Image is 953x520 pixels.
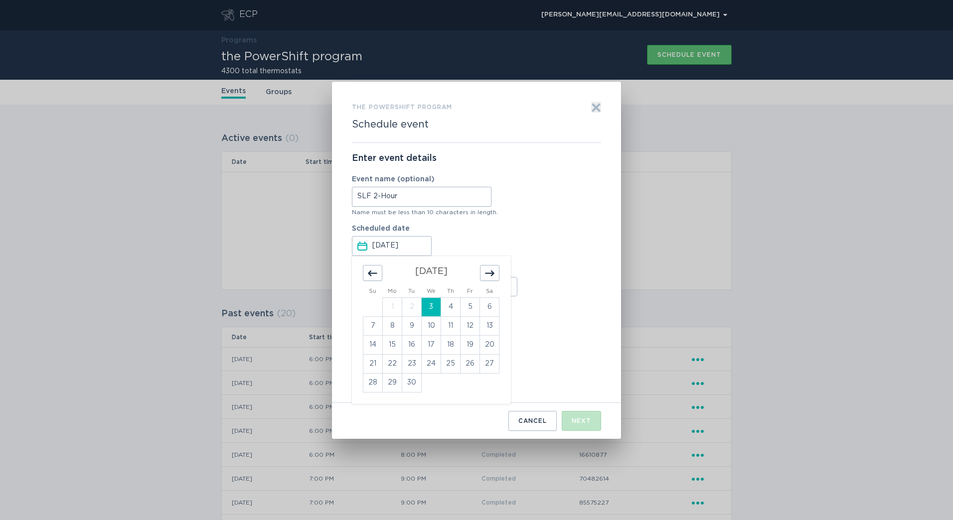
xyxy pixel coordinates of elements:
td: Sunday, September 7, 2025 [363,316,383,335]
input: Select a date [372,237,430,256]
div: Next [572,418,591,424]
div: Calendar [352,256,511,404]
label: Event name (optional) [352,176,491,183]
td: Wednesday, September 17, 2025 [422,335,441,354]
td: Friday, September 26, 2025 [461,354,480,373]
button: Exit [591,102,601,113]
small: Fr [467,288,473,294]
td: Saturday, September 13, 2025 [480,316,499,335]
td: Saturday, September 27, 2025 [480,354,499,373]
div: Move backward to switch to the previous month. [363,265,382,281]
small: We [427,288,436,294]
div: Name must be less than 10 characters in length. [352,209,601,215]
td: Monday, September 22, 2025 [383,354,402,373]
small: Sa [486,288,493,294]
td: Not available. Monday, September 1, 2025 [383,297,402,316]
label: Scheduled date [352,225,491,256]
small: Th [447,288,454,294]
button: Scheduled dateSelect a dateCalendar [357,241,367,252]
td: Thursday, September 25, 2025 [441,354,461,373]
td: Tuesday, September 9, 2025 [402,316,422,335]
td: Monday, September 15, 2025 [383,335,402,354]
td: Tuesday, September 16, 2025 [402,335,422,354]
td: Thursday, September 4, 2025 [441,297,461,316]
td: Sunday, September 21, 2025 [363,354,383,373]
td: Monday, September 29, 2025 [383,373,402,392]
td: Sunday, September 28, 2025 [363,373,383,392]
div: Cancel [518,418,547,424]
td: Wednesday, September 10, 2025 [422,316,441,335]
td: Saturday, September 20, 2025 [480,335,499,354]
td: Thursday, September 11, 2025 [441,316,461,335]
td: Monday, September 8, 2025 [383,316,402,335]
small: Su [369,288,376,294]
div: Move forward to switch to the next month. [480,265,499,281]
input: Event name (optional) [352,187,491,207]
p: Enter event details [352,153,601,164]
td: Friday, September 12, 2025 [461,316,480,335]
td: Friday, September 19, 2025 [461,335,480,354]
td: Saturday, September 6, 2025 [480,297,499,316]
td: Not available. Tuesday, September 2, 2025 [402,297,422,316]
h3: the PowerShift program [352,102,452,113]
td: Selected. Wednesday, September 3, 2025 [422,297,441,316]
td: Tuesday, September 30, 2025 [402,373,422,392]
div: Form to create an event [332,82,621,439]
td: Friday, September 5, 2025 [461,297,480,316]
strong: [DATE] [415,267,448,276]
small: Tu [408,288,415,294]
button: Cancel [508,411,557,431]
button: Next [562,411,601,431]
td: Tuesday, September 23, 2025 [402,354,422,373]
h2: Schedule event [352,119,429,130]
td: Thursday, September 18, 2025 [441,335,461,354]
td: Wednesday, September 24, 2025 [422,354,441,373]
td: Sunday, September 14, 2025 [363,335,383,354]
small: Mo [388,288,397,294]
